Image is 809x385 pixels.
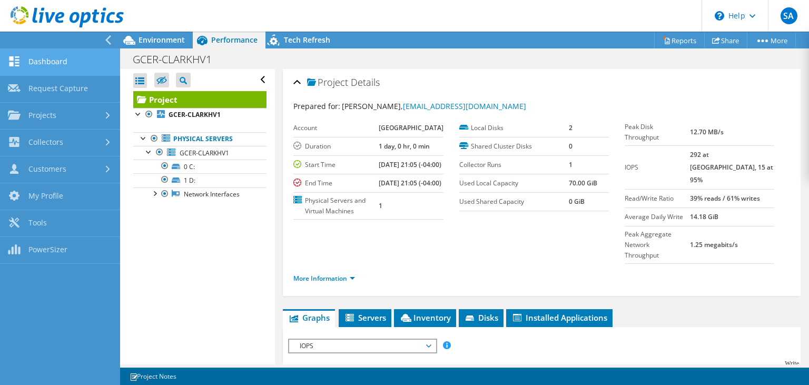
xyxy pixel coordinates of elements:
[293,274,355,283] a: More Information
[511,312,607,323] span: Installed Applications
[569,197,585,206] b: 0 GiB
[569,142,573,151] b: 0
[625,162,690,173] label: IOPS
[293,123,378,133] label: Account
[133,91,267,108] a: Project
[690,240,738,249] b: 1.25 megabits/s
[403,101,526,111] a: [EMAIL_ADDRESS][DOMAIN_NAME]
[459,141,569,152] label: Shared Cluster Disks
[781,7,797,24] span: SA
[379,201,382,210] b: 1
[180,149,229,157] span: GCER-CLARKHV1
[379,123,443,132] b: [GEOGRAPHIC_DATA]
[293,101,340,111] label: Prepared for:
[379,160,441,169] b: [DATE] 21:05 (-04:00)
[293,141,378,152] label: Duration
[293,160,378,170] label: Start Time
[464,312,498,323] span: Disks
[625,212,690,222] label: Average Daily Write
[704,32,747,48] a: Share
[690,150,773,184] b: 292 at [GEOGRAPHIC_DATA], 15 at 95%
[625,122,690,143] label: Peak Disk Throughput
[690,127,724,136] b: 12.70 MB/s
[715,11,724,21] svg: \n
[625,229,690,261] label: Peak Aggregate Network Throughput
[342,101,526,111] span: [PERSON_NAME],
[569,123,573,132] b: 2
[569,160,573,169] b: 1
[284,35,330,45] span: Tech Refresh
[211,35,258,45] span: Performance
[690,194,760,203] b: 39% reads / 61% writes
[690,212,718,221] b: 14.18 GiB
[344,312,386,323] span: Servers
[569,179,597,187] b: 70.00 GiB
[459,196,569,207] label: Used Shared Capacity
[351,76,380,88] span: Details
[139,35,185,45] span: Environment
[133,160,267,173] a: 0 C:
[459,160,569,170] label: Collector Runs
[399,312,451,323] span: Inventory
[293,195,378,216] label: Physical Servers and Virtual Machines
[288,312,330,323] span: Graphs
[133,146,267,160] a: GCER-CLARKHV1
[654,32,705,48] a: Reports
[128,54,228,65] h1: GCER-CLARKHV1
[133,132,267,146] a: Physical Servers
[307,77,348,88] span: Project
[133,173,267,187] a: 1 D:
[133,108,267,122] a: GCER-CLARKHV1
[294,340,430,352] span: IOPS
[169,110,221,119] b: GCER-CLARKHV1
[459,178,569,189] label: Used Local Capacity
[293,178,378,189] label: End Time
[747,32,796,48] a: More
[122,370,184,383] a: Project Notes
[133,187,267,201] a: Network Interfaces
[379,179,441,187] b: [DATE] 21:05 (-04:00)
[459,123,569,133] label: Local Disks
[379,142,430,151] b: 1 day, 0 hr, 0 min
[625,193,690,204] label: Read/Write Ratio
